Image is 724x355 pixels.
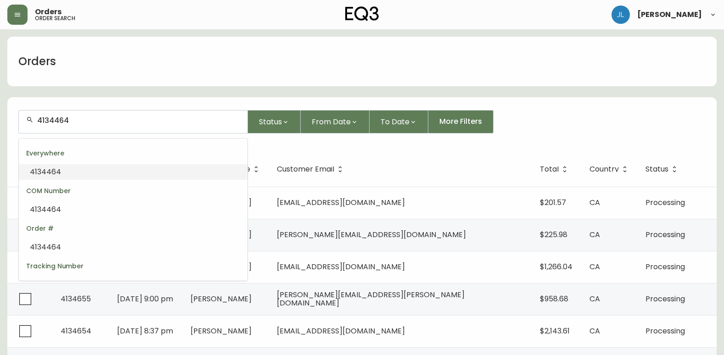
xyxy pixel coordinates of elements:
[540,197,566,208] span: $201.57
[645,261,685,272] span: Processing
[589,261,600,272] span: CA
[30,279,61,290] span: 4134464
[540,261,572,272] span: $1,266.04
[19,142,247,164] div: Everywhere
[277,326,405,336] span: [EMAIL_ADDRESS][DOMAIN_NAME]
[645,229,685,240] span: Processing
[191,326,252,336] span: [PERSON_NAME]
[61,326,91,336] span: 4134654
[277,289,465,308] span: [PERSON_NAME][EMAIL_ADDRESS][PERSON_NAME][DOMAIN_NAME]
[645,197,685,208] span: Processing
[540,326,570,336] span: $2,143.61
[589,165,631,173] span: Country
[19,255,247,277] div: Tracking Number
[645,326,685,336] span: Processing
[589,294,600,304] span: CA
[117,294,173,304] span: [DATE] 9:00 pm
[312,116,351,128] span: From Date
[277,261,405,272] span: [EMAIL_ADDRESS][DOMAIN_NAME]
[645,166,668,172] span: Status
[645,294,685,304] span: Processing
[19,217,247,239] div: Order #
[540,229,567,240] span: $225.98
[540,166,559,172] span: Total
[277,229,466,240] span: [PERSON_NAME][EMAIL_ADDRESS][DOMAIN_NAME]
[18,54,56,69] h1: Orders
[612,6,630,24] img: 1c9c23e2a847dab86f8017579b61559c
[645,165,680,173] span: Status
[259,116,282,128] span: Status
[439,116,482,127] span: More Filters
[540,165,571,173] span: Total
[589,326,600,336] span: CA
[637,11,702,18] span: [PERSON_NAME]
[277,166,334,172] span: Customer Email
[191,294,252,304] span: [PERSON_NAME]
[301,110,370,133] button: From Date
[428,110,494,133] button: More Filters
[540,294,568,304] span: $958.68
[30,166,61,177] span: 4134464
[345,6,379,21] img: logo
[589,166,619,172] span: Country
[19,180,247,202] div: COM Number
[35,16,75,21] h5: order search
[30,204,61,215] span: 4134464
[248,110,301,133] button: Status
[30,242,61,252] span: 4134464
[277,197,405,208] span: [EMAIL_ADDRESS][DOMAIN_NAME]
[61,294,91,304] span: 4134655
[589,197,600,208] span: CA
[370,110,428,133] button: To Date
[381,116,410,128] span: To Date
[117,326,173,336] span: [DATE] 8:37 pm
[37,116,240,125] input: Search
[35,8,62,16] span: Orders
[589,229,600,240] span: CA
[277,165,346,173] span: Customer Email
